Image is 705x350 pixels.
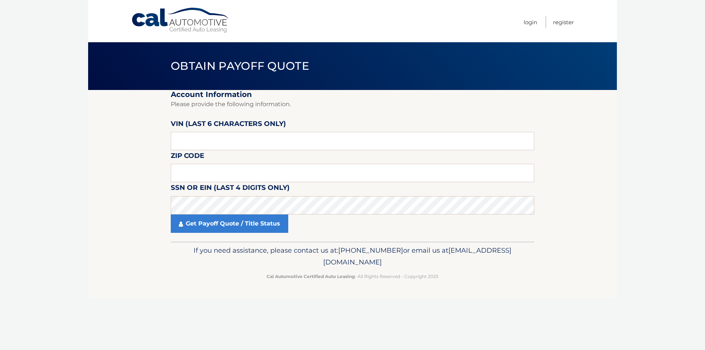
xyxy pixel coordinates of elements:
label: SSN or EIN (last 4 digits only) [171,182,290,196]
label: VIN (last 6 characters only) [171,118,286,132]
p: - All Rights Reserved - Copyright 2025 [176,273,529,280]
a: Login [524,16,537,28]
span: [PHONE_NUMBER] [338,246,403,255]
h2: Account Information [171,90,534,99]
p: Please provide the following information. [171,99,534,109]
label: Zip Code [171,150,204,164]
a: Cal Automotive [131,7,230,33]
span: Obtain Payoff Quote [171,59,309,73]
strong: Cal Automotive Certified Auto Leasing [267,274,355,279]
p: If you need assistance, please contact us at: or email us at [176,245,529,268]
a: Register [553,16,574,28]
a: Get Payoff Quote / Title Status [171,214,288,233]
